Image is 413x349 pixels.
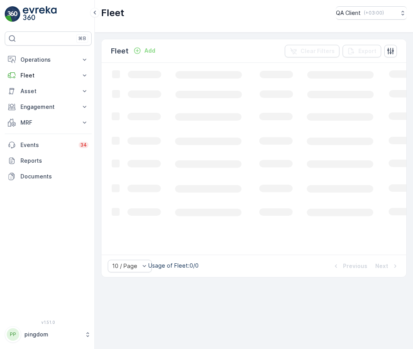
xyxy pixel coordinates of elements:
[111,46,129,57] p: Fleet
[5,52,92,68] button: Operations
[5,6,20,22] img: logo
[78,35,86,42] p: ⌘B
[130,46,159,55] button: Add
[301,47,335,55] p: Clear Filters
[343,262,367,270] p: Previous
[374,261,400,271] button: Next
[5,169,92,184] a: Documents
[285,45,339,57] button: Clear Filters
[20,157,88,165] p: Reports
[331,261,368,271] button: Previous
[5,137,92,153] a: Events34
[5,326,92,343] button: PPpingdom
[148,262,199,270] p: Usage of Fleet : 0/0
[336,6,407,20] button: QA Client(+03:00)
[20,119,76,127] p: MRF
[358,47,376,55] p: Export
[23,6,57,22] img: logo_light-DOdMpM7g.png
[20,72,76,79] p: Fleet
[20,173,88,180] p: Documents
[375,262,388,270] p: Next
[20,56,76,64] p: Operations
[343,45,381,57] button: Export
[7,328,19,341] div: PP
[80,142,87,148] p: 34
[5,320,92,325] span: v 1.51.0
[20,103,76,111] p: Engagement
[5,99,92,115] button: Engagement
[5,153,92,169] a: Reports
[5,68,92,83] button: Fleet
[336,9,361,17] p: QA Client
[5,115,92,130] button: MRF
[5,83,92,99] button: Asset
[101,7,124,19] p: Fleet
[20,87,76,95] p: Asset
[24,331,81,338] p: pingdom
[20,141,74,149] p: Events
[364,10,384,16] p: ( +03:00 )
[144,47,155,55] p: Add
